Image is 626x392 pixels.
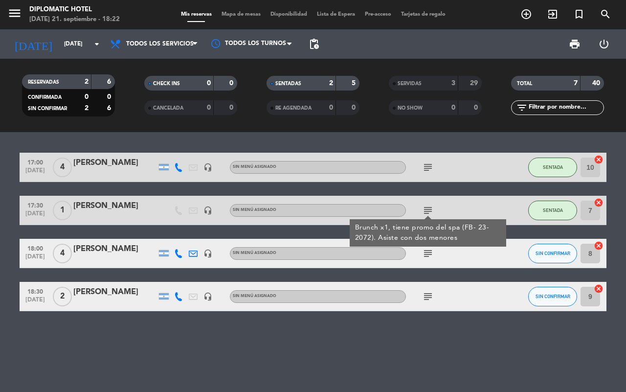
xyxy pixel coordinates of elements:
span: Sin menú asignado [233,208,276,212]
span: Pre-acceso [360,12,396,17]
span: 18:30 [23,285,47,297]
i: add_circle_outline [520,8,532,20]
strong: 2 [85,78,89,85]
i: subject [422,161,434,173]
i: cancel [594,241,604,251]
span: Sin menú asignado [233,165,276,169]
span: Disponibilidad [266,12,312,17]
i: cancel [594,284,604,294]
div: Brunch x1, tiene promo del spa (FB- 23-2072). Asiste con dos menores [355,223,501,243]
strong: 0 [85,93,89,100]
span: Sin menú asignado [233,294,276,298]
span: CHECK INS [153,81,180,86]
span: SIN CONFIRMAR [536,294,570,299]
span: Todos los servicios [126,41,194,47]
div: [PERSON_NAME] [73,243,156,255]
i: filter_list [516,102,528,114]
strong: 0 [207,104,211,111]
span: RE AGENDADA [275,106,312,111]
span: SENTADA [543,164,563,170]
button: SIN CONFIRMAR [528,244,577,263]
span: SENTADA [543,208,563,213]
strong: 0 [229,80,235,87]
i: power_settings_new [598,38,610,50]
input: Filtrar por nombre... [528,102,604,113]
strong: 0 [329,104,333,111]
i: subject [422,248,434,259]
div: LOG OUT [589,29,619,59]
span: Lista de Espera [312,12,360,17]
strong: 40 [592,80,602,87]
i: headset_mic [203,163,212,172]
i: turned_in_not [573,8,585,20]
span: [DATE] [23,254,47,265]
span: Tarjetas de regalo [396,12,450,17]
span: Mis reservas [176,12,217,17]
span: print [569,38,581,50]
span: 4 [53,244,72,263]
i: subject [422,291,434,302]
span: 17:30 [23,199,47,210]
div: Diplomatic Hotel [29,5,120,15]
span: [DATE] [23,167,47,179]
i: headset_mic [203,206,212,215]
button: SIN CONFIRMAR [528,287,577,306]
strong: 0 [474,104,480,111]
strong: 5 [352,80,358,87]
button: menu [7,6,22,24]
span: SENTADAS [275,81,301,86]
i: subject [422,205,434,216]
span: CONFIRMADA [28,95,62,100]
div: [DATE] 21. septiembre - 18:22 [29,15,120,24]
strong: 0 [107,93,113,100]
span: [DATE] [23,297,47,308]
span: CANCELADA [153,106,183,111]
span: 17:00 [23,156,47,167]
span: 4 [53,158,72,177]
strong: 0 [352,104,358,111]
strong: 7 [574,80,578,87]
span: SERVIDAS [398,81,422,86]
strong: 29 [470,80,480,87]
strong: 2 [329,80,333,87]
i: search [600,8,611,20]
strong: 6 [107,105,113,112]
strong: 3 [451,80,455,87]
span: 18:00 [23,242,47,254]
strong: 0 [229,104,235,111]
strong: 6 [107,78,113,85]
button: SENTADA [528,158,577,177]
i: menu [7,6,22,21]
span: SIN CONFIRMAR [28,106,67,111]
strong: 0 [207,80,211,87]
div: [PERSON_NAME] [73,200,156,212]
div: [PERSON_NAME] [73,286,156,299]
span: NO SHOW [398,106,423,111]
i: exit_to_app [547,8,559,20]
div: [PERSON_NAME] [73,157,156,169]
span: SIN CONFIRMAR [536,251,570,256]
span: pending_actions [308,38,320,50]
span: Mapa de mesas [217,12,266,17]
i: headset_mic [203,292,212,301]
i: cancel [594,198,604,208]
span: RESERVADAS [28,80,59,85]
strong: 0 [451,104,455,111]
i: [DATE] [7,33,59,55]
span: 2 [53,287,72,306]
i: cancel [594,155,604,164]
span: Sin menú asignado [233,251,276,255]
span: TOTAL [517,81,532,86]
strong: 2 [85,105,89,112]
i: headset_mic [203,249,212,258]
i: arrow_drop_down [91,38,103,50]
span: [DATE] [23,210,47,222]
button: SENTADA [528,201,577,220]
span: 1 [53,201,72,220]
